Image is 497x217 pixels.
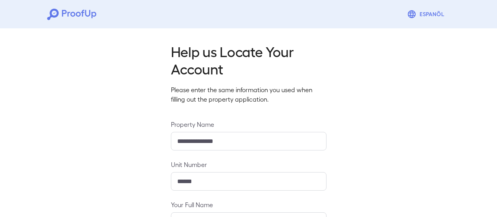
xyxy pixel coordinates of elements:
label: Property Name [171,120,326,129]
h2: Help us Locate Your Account [171,43,326,77]
label: Unit Number [171,160,326,169]
p: Please enter the same information you used when filling out the property application. [171,85,326,104]
label: Your Full Name [171,200,326,209]
button: Espanõl [404,6,450,22]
